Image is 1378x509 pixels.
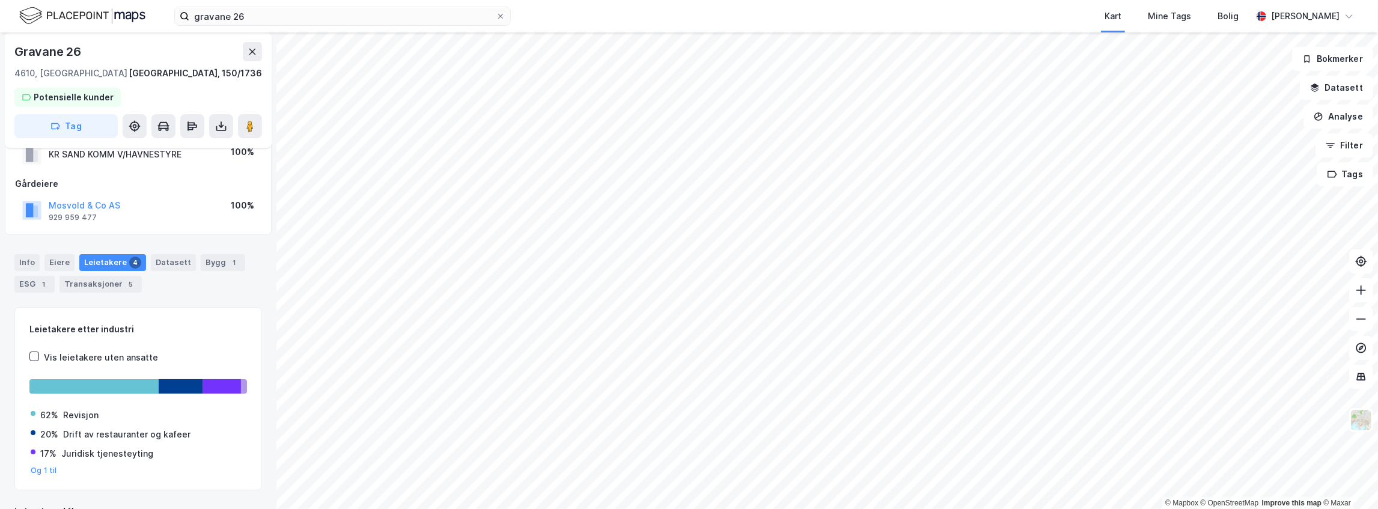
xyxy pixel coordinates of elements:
[1300,76,1373,100] button: Datasett
[44,350,158,365] div: Vis leietakere uten ansatte
[1105,9,1121,23] div: Kart
[63,408,99,422] div: Revisjon
[228,257,240,269] div: 1
[29,322,247,337] div: Leietakere etter industri
[59,276,142,293] div: Transaksjoner
[14,42,84,61] div: Gravane 26
[1318,451,1378,509] iframe: Chat Widget
[125,278,137,290] div: 5
[40,447,56,461] div: 17%
[61,447,153,461] div: Juridisk tjenesteyting
[1350,409,1373,431] img: Z
[129,66,262,81] div: [GEOGRAPHIC_DATA], 150/1736
[49,213,97,222] div: 929 959 477
[1317,162,1373,186] button: Tags
[1318,451,1378,509] div: Kontrollprogram for chat
[189,7,496,25] input: Søk på adresse, matrikkel, gårdeiere, leietakere eller personer
[1218,9,1239,23] div: Bolig
[129,257,141,269] div: 4
[1316,133,1373,157] button: Filter
[1148,9,1191,23] div: Mine Tags
[31,466,57,475] button: Og 1 til
[1292,47,1373,71] button: Bokmerker
[231,198,254,213] div: 100%
[1303,105,1373,129] button: Analyse
[14,66,127,81] div: 4610, [GEOGRAPHIC_DATA]
[63,427,191,442] div: Drift av restauranter og kafeer
[49,147,181,162] div: KR SAND KOMM V/HAVNESTYRE
[40,408,58,422] div: 62%
[44,254,75,271] div: Eiere
[201,254,245,271] div: Bygg
[40,427,58,442] div: 20%
[14,114,118,138] button: Tag
[15,177,261,191] div: Gårdeiere
[1262,499,1322,507] a: Improve this map
[151,254,196,271] div: Datasett
[1271,9,1340,23] div: [PERSON_NAME]
[1165,499,1198,507] a: Mapbox
[38,278,50,290] div: 1
[1201,499,1259,507] a: OpenStreetMap
[34,90,114,105] div: Potensielle kunder
[14,276,55,293] div: ESG
[19,5,145,26] img: logo.f888ab2527a4732fd821a326f86c7f29.svg
[14,254,40,271] div: Info
[79,254,146,271] div: Leietakere
[231,145,254,159] div: 100%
